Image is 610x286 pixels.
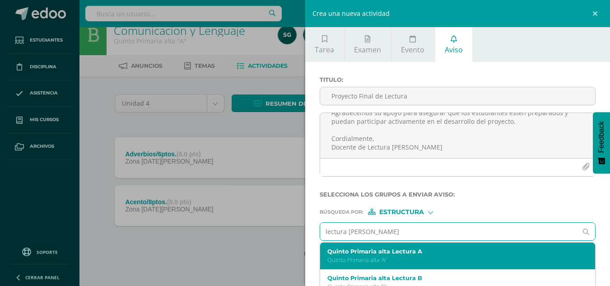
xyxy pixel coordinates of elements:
[320,113,596,158] textarea: Estimados padres de familia y alumnos: Reciban un cordial saludo. Por medio del presente, les inf...
[320,76,596,83] label: Titulo :
[593,112,610,173] button: Feedback - Mostrar encuesta
[445,45,463,55] span: Aviso
[597,121,605,153] span: Feedback
[368,209,436,215] div: [object Object]
[320,87,596,105] input: Titulo
[327,248,577,255] label: Quinto Primaria alta Lectura A
[435,27,472,62] a: Aviso
[327,275,577,281] label: Quinto Primaria alta Lectura B
[345,27,391,62] a: Examen
[320,223,577,240] input: Ej. Primero primaria
[320,210,363,215] span: Búsqueda por :
[401,45,424,55] span: Evento
[327,256,577,264] p: Quinto Primaria alta 'A'
[391,27,434,62] a: Evento
[354,45,381,55] span: Examen
[379,210,424,215] span: Estructura
[320,191,596,198] label: Selecciona los grupos a enviar aviso :
[305,27,344,62] a: Tarea
[315,45,334,55] span: Tarea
